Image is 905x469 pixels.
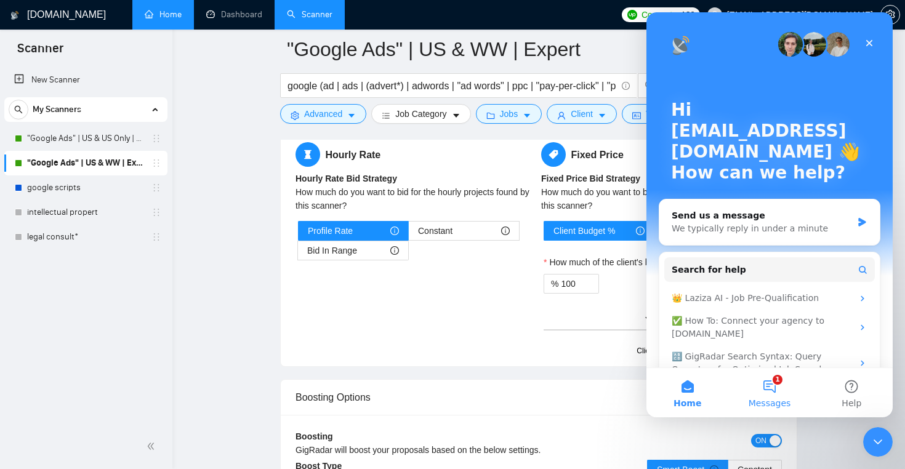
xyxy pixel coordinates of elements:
[395,107,446,121] span: Job Category
[288,78,616,94] input: Search Freelance Jobs...
[681,8,694,22] span: 189
[347,111,356,120] span: caret-down
[10,6,19,25] img: logo
[9,105,28,114] span: search
[638,73,662,98] button: search
[9,100,28,119] button: search
[151,232,161,242] span: holder
[145,9,182,20] a: homeHome
[151,134,161,143] span: holder
[4,97,167,249] li: My Scanners
[151,207,161,217] span: holder
[557,111,566,120] span: user
[27,126,144,151] a: "Google Ads" | US & US Only | Expert
[280,104,366,124] button: settingAdvancedcaret-down
[547,104,617,124] button: userClientcaret-down
[541,142,782,167] h5: Fixed Price
[151,158,161,168] span: holder
[33,97,81,122] span: My Scanners
[638,80,662,91] span: search
[632,111,641,120] span: idcard
[382,111,390,120] span: bars
[646,12,893,417] iframe: Intercom live chat
[880,10,900,20] a: setting
[371,104,470,124] button: barsJob Categorycaret-down
[14,68,158,92] a: New Scanner
[598,111,606,120] span: caret-down
[206,9,262,20] a: dashboardDashboard
[296,142,536,167] h5: Hourly Rate
[296,431,333,441] b: Boosting
[296,174,397,183] b: Hourly Rate Bid Strategy
[296,185,536,212] div: How much do you want to bid for the hourly projects found by this scanner?
[863,427,893,457] iframe: Intercom live chat
[304,107,342,121] span: Advanced
[27,175,144,200] a: google scripts
[418,222,452,240] span: Constant
[501,226,510,235] span: info-circle
[296,380,782,415] div: Boosting Options
[27,200,144,225] a: intellectual propert
[523,111,531,120] span: caret-down
[541,185,782,212] div: How much do you want to bid for the fixed price jobs found by this scanner?
[486,111,495,120] span: folder
[296,443,661,457] div: GigRadar will boost your proposals based on the below settings.
[544,255,766,269] label: How much of the client's budget do you want to bid with?
[476,104,542,124] button: folderJobscaret-down
[541,142,566,167] span: tag
[645,315,678,326] div: Your Rate
[646,107,673,121] span: Vendor
[452,111,461,120] span: caret-down
[390,246,399,255] span: info-circle
[308,222,353,240] span: Profile Rate
[636,226,645,235] span: info-circle
[553,222,615,240] span: Client Budget %
[287,34,772,65] input: Scanner name...
[571,107,593,121] span: Client
[287,9,332,20] a: searchScanner
[7,39,73,65] span: Scanner
[291,111,299,120] span: setting
[755,434,766,447] span: ON
[642,8,678,22] span: Connects:
[622,104,697,124] button: idcardVendorcaret-down
[151,183,161,193] span: holder
[500,107,518,121] span: Jobs
[637,345,686,357] div: Client's Budget
[880,5,900,25] button: setting
[147,440,159,452] span: double-left
[307,241,357,260] span: Bid In Range
[27,151,144,175] a: "Google Ads" | US & WW | Expert
[622,82,630,90] span: info-circle
[4,68,167,92] li: New Scanner
[541,174,640,183] b: Fixed Price Bid Strategy
[296,142,320,167] span: hourglass
[27,225,144,249] a: legal consult*
[710,10,719,19] span: user
[390,226,399,235] span: info-circle
[627,10,637,20] img: upwork-logo.png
